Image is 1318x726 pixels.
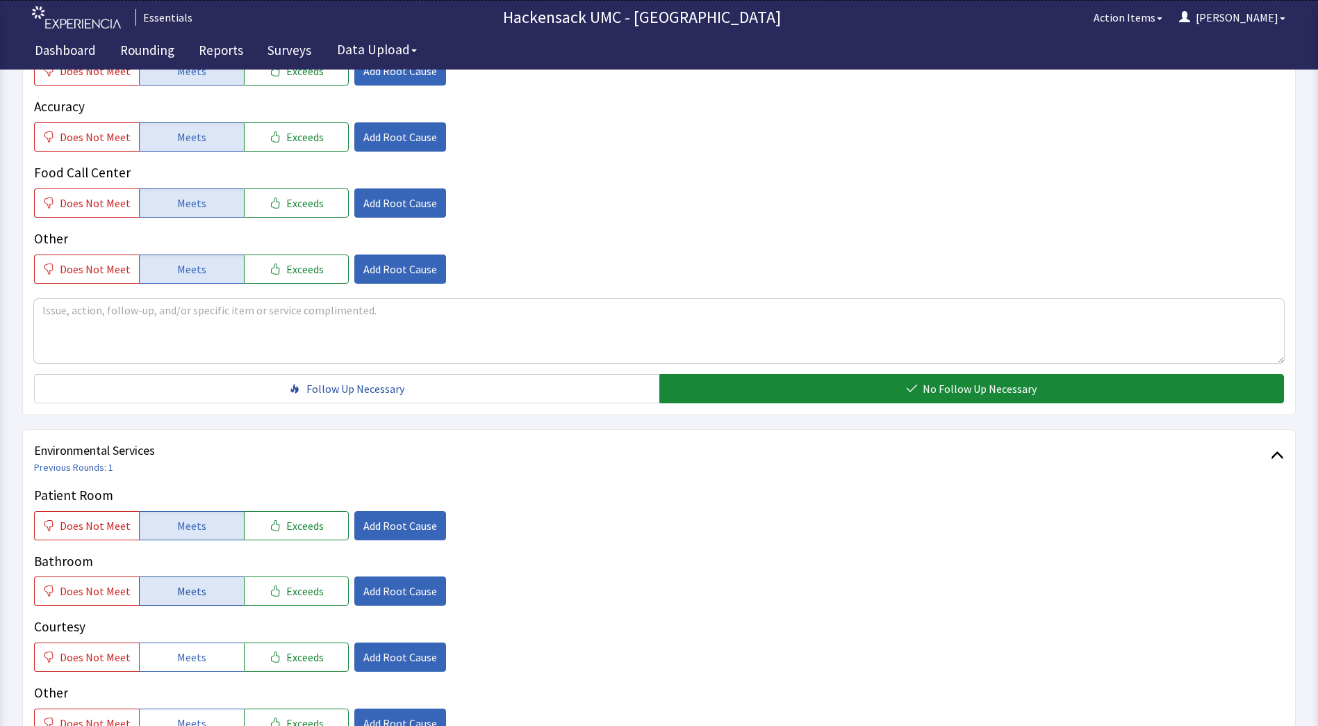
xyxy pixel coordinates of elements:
[60,129,131,145] span: Does Not Meet
[139,188,244,218] button: Meets
[34,374,659,403] button: Follow Up Necessary
[177,129,206,145] span: Meets
[60,649,131,665] span: Does Not Meet
[32,6,121,29] img: experiencia_logo.png
[363,63,437,79] span: Add Root Cause
[60,195,131,211] span: Does Not Meet
[198,6,1085,29] p: Hackensack UMC - [GEOGRAPHIC_DATA]
[34,97,1284,117] p: Accuracy
[139,56,244,86] button: Meets
[363,129,437,145] span: Add Root Cause
[363,583,437,599] span: Add Root Cause
[188,35,254,70] a: Reports
[286,195,324,211] span: Exceeds
[923,380,1037,397] span: No Follow Up Necessary
[244,188,349,218] button: Exceeds
[286,583,324,599] span: Exceeds
[177,195,206,211] span: Meets
[34,485,1284,506] p: Patient Room
[34,255,139,284] button: Does Not Meet
[286,63,324,79] span: Exceeds
[34,617,1284,637] p: Courtesy
[139,122,244,152] button: Meets
[177,261,206,277] span: Meets
[286,517,324,534] span: Exceeds
[34,122,139,152] button: Does Not Meet
[354,255,446,284] button: Add Root Cause
[139,255,244,284] button: Meets
[286,261,324,277] span: Exceeds
[363,517,437,534] span: Add Root Cause
[1171,3,1294,31] button: [PERSON_NAME]
[139,643,244,672] button: Meets
[34,551,1284,572] p: Bathroom
[177,649,206,665] span: Meets
[244,511,349,540] button: Exceeds
[244,56,349,86] button: Exceeds
[135,9,192,26] div: Essentials
[329,37,425,63] button: Data Upload
[34,576,139,606] button: Does Not Meet
[286,129,324,145] span: Exceeds
[306,380,404,397] span: Follow Up Necessary
[354,188,446,218] button: Add Root Cause
[244,122,349,152] button: Exceeds
[24,35,106,70] a: Dashboard
[34,461,113,474] a: Previous Rounds: 1
[34,229,1284,249] p: Other
[139,511,244,540] button: Meets
[177,583,206,599] span: Meets
[139,576,244,606] button: Meets
[34,188,139,218] button: Does Not Meet
[354,511,446,540] button: Add Root Cause
[34,163,1284,183] p: Food Call Center
[286,649,324,665] span: Exceeds
[60,583,131,599] span: Does Not Meet
[244,576,349,606] button: Exceeds
[110,35,185,70] a: Rounding
[354,122,446,152] button: Add Root Cause
[34,643,139,672] button: Does Not Meet
[60,517,131,534] span: Does Not Meet
[257,35,322,70] a: Surveys
[177,517,206,534] span: Meets
[363,261,437,277] span: Add Root Cause
[354,56,446,86] button: Add Root Cause
[354,643,446,672] button: Add Root Cause
[363,195,437,211] span: Add Root Cause
[659,374,1285,403] button: No Follow Up Necessary
[34,511,139,540] button: Does Not Meet
[244,255,349,284] button: Exceeds
[354,576,446,606] button: Add Root Cause
[1085,3,1171,31] button: Action Items
[34,441,1271,460] span: Environmental Services
[34,683,1284,703] p: Other
[177,63,206,79] span: Meets
[363,649,437,665] span: Add Root Cause
[244,643,349,672] button: Exceeds
[34,56,139,86] button: Does Not Meet
[60,261,131,277] span: Does Not Meet
[60,63,131,79] span: Does Not Meet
